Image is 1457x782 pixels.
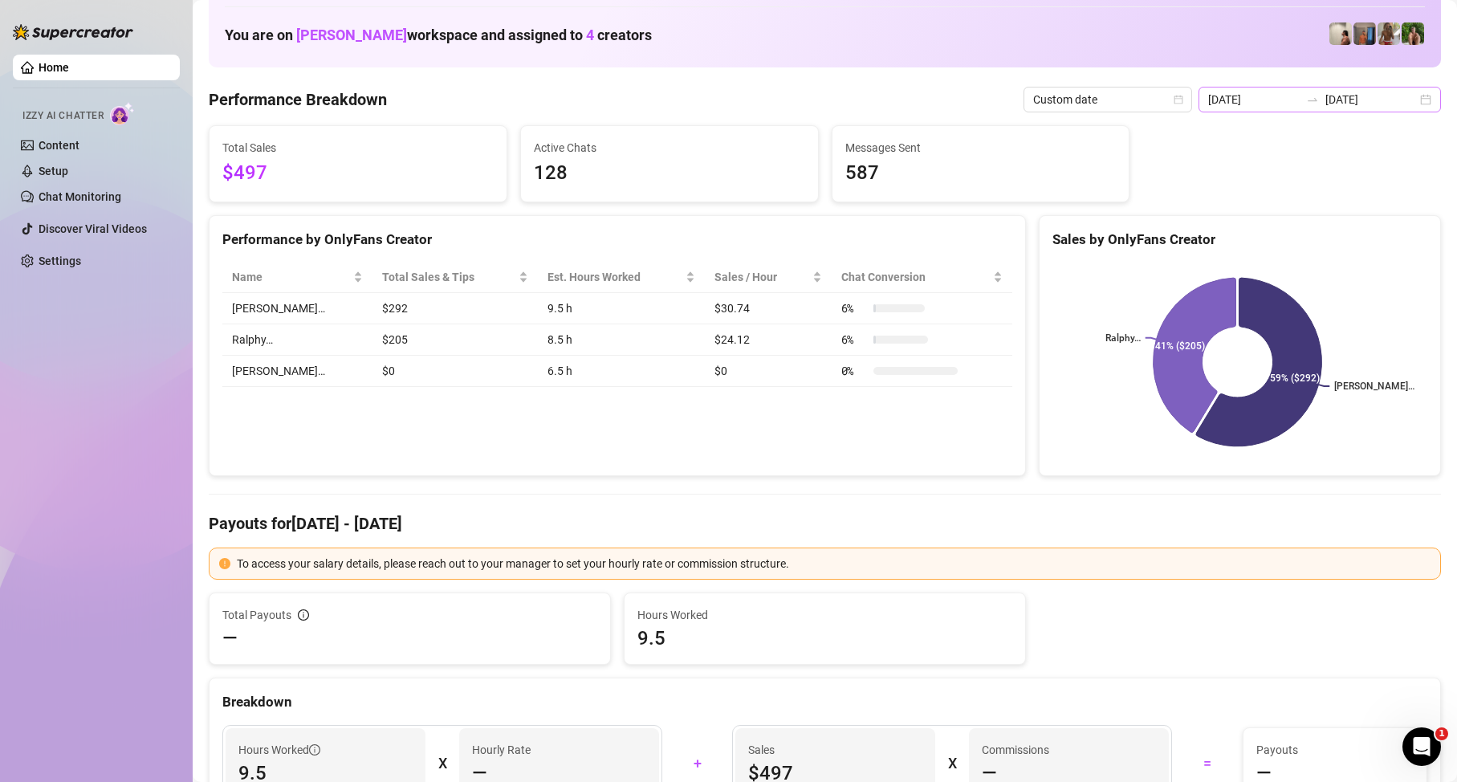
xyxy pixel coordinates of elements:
span: Total Sales & Tips [382,268,516,286]
td: [PERSON_NAME]… [222,293,372,324]
td: 9.5 h [538,293,705,324]
div: Sales by OnlyFans Creator [1052,229,1427,250]
a: Content [39,139,79,152]
span: [PERSON_NAME] [296,26,407,43]
span: Custom date [1033,88,1182,112]
div: Est. Hours Worked [547,268,682,286]
span: Hours Worked [238,741,320,759]
span: 587 [845,158,1117,189]
span: 128 [534,158,805,189]
input: Start date [1208,91,1300,108]
span: info-circle [298,609,309,621]
span: calendar [1174,95,1183,104]
a: Home [39,61,69,74]
span: Chat Conversion [841,268,990,286]
div: X [438,751,446,776]
span: Sales / Hour [714,268,808,286]
span: to [1306,93,1319,106]
th: Name [222,262,372,293]
td: Ralphy… [222,324,372,356]
img: Nathaniel [1402,22,1424,45]
td: $205 [372,324,539,356]
img: Ralphy [1329,22,1352,45]
div: Breakdown [222,691,1427,713]
div: Performance by OnlyFans Creator [222,229,1012,250]
th: Chat Conversion [832,262,1012,293]
text: Ralphy… [1105,332,1141,344]
span: Izzy AI Chatter [22,108,104,124]
iframe: Intercom live chat [1402,727,1441,766]
span: 6 % [841,331,867,348]
a: Chat Monitoring [39,190,121,203]
h4: Payouts for [DATE] - [DATE] [209,512,1441,535]
td: $0 [372,356,539,387]
span: Total Payouts [222,606,291,624]
td: 8.5 h [538,324,705,356]
span: Total Sales [222,139,494,157]
div: + [672,751,723,776]
span: Name [232,268,350,286]
img: Wayne [1353,22,1376,45]
td: $292 [372,293,539,324]
td: $24.12 [705,324,831,356]
span: — [222,625,238,651]
div: To access your salary details, please reach out to your manager to set your hourly rate or commis... [237,555,1431,572]
span: Messages Sent [845,139,1117,157]
td: $0 [705,356,831,387]
a: Setup [39,165,68,177]
span: info-circle [309,744,320,756]
img: Nathaniel [1378,22,1400,45]
img: logo-BBDzfeDw.svg [13,24,133,40]
span: $497 [222,158,494,189]
span: Hours Worked [637,606,1012,624]
span: 0 % [841,362,867,380]
span: exclamation-circle [219,558,230,569]
span: Sales [748,741,922,759]
td: $30.74 [705,293,831,324]
input: End date [1325,91,1417,108]
div: X [948,751,956,776]
img: AI Chatter [110,102,135,125]
text: [PERSON_NAME]… [1335,381,1415,392]
td: 6.5 h [538,356,705,387]
span: swap-right [1306,93,1319,106]
td: [PERSON_NAME]… [222,356,372,387]
a: Discover Viral Videos [39,222,147,235]
article: Commissions [982,741,1049,759]
span: 4 [586,26,594,43]
span: Payouts [1256,741,1414,759]
span: Active Chats [534,139,805,157]
div: = [1182,751,1233,776]
span: 6 % [841,299,867,317]
span: 9.5 [637,625,1012,651]
span: 1 [1435,727,1448,740]
article: Hourly Rate [472,741,531,759]
th: Total Sales & Tips [372,262,539,293]
h1: You are on workspace and assigned to creators [225,26,652,44]
th: Sales / Hour [705,262,831,293]
h4: Performance Breakdown [209,88,387,111]
a: Settings [39,255,81,267]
